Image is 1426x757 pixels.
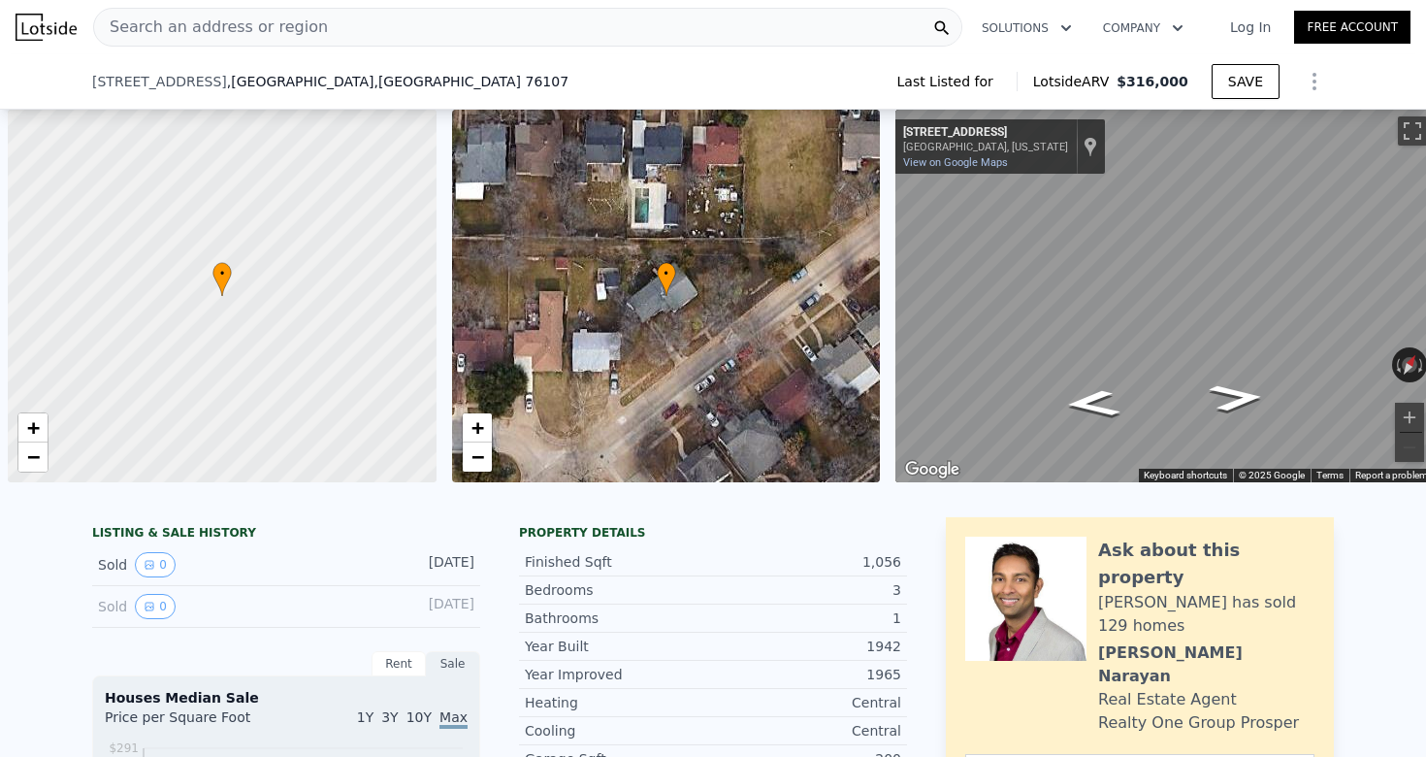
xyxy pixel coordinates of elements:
div: LISTING & SALE HISTORY [92,525,480,544]
div: Property details [519,525,907,541]
path: Go Southwest, Alamo Ave [1042,383,1144,423]
div: [DATE] [388,594,474,619]
button: Show Options [1295,62,1334,101]
button: SAVE [1212,64,1280,99]
a: Open this area in Google Maps (opens a new window) [900,457,964,482]
span: [STREET_ADDRESS] [92,72,227,91]
button: Zoom in [1395,403,1424,432]
span: 10Y [406,709,432,725]
div: [STREET_ADDRESS] [903,125,1068,141]
button: Solutions [966,11,1087,46]
button: View historical data [135,594,176,619]
a: Free Account [1294,11,1410,44]
button: View historical data [135,552,176,577]
span: • [212,265,232,282]
span: , [GEOGRAPHIC_DATA] [227,72,568,91]
div: Year Built [525,637,713,656]
a: Terms [1316,470,1344,480]
div: [GEOGRAPHIC_DATA], [US_STATE] [903,141,1068,153]
span: − [27,444,40,469]
div: Price per Square Foot [105,708,286,739]
div: Finished Sqft [525,552,713,572]
div: Houses Median Sale [105,688,468,708]
a: Show location on map [1084,136,1097,157]
path: Go Northeast, Alamo Ave [1186,378,1288,417]
div: Heating [525,693,713,712]
div: 1942 [713,637,901,656]
div: Real Estate Agent [1098,688,1237,711]
div: Bathrooms [525,609,713,628]
a: Zoom out [18,443,48,472]
div: [PERSON_NAME] has sold 129 homes [1098,591,1314,638]
span: $316,000 [1117,74,1188,89]
span: 1Y [357,709,373,725]
div: 3 [713,580,901,600]
span: , [GEOGRAPHIC_DATA] 76107 [373,74,568,89]
span: − [470,444,483,469]
div: Sale [426,651,480,676]
tspan: $291 [109,741,139,755]
div: Sold [98,552,271,577]
div: Year Improved [525,665,713,684]
button: Company [1087,11,1199,46]
button: Rotate counterclockwise [1392,347,1403,382]
img: Lotside [16,14,77,41]
div: • [212,262,232,296]
div: Cooling [525,721,713,741]
div: 1965 [713,665,901,684]
div: Rent [372,651,426,676]
img: Google [900,457,964,482]
div: Central [713,693,901,712]
div: 1,056 [713,552,901,572]
div: Realty One Group Prosper [1098,711,1299,735]
span: Lotside ARV [1033,72,1117,91]
span: © 2025 Google [1239,470,1305,480]
a: Zoom in [18,413,48,443]
span: + [470,415,483,440]
button: Keyboard shortcuts [1144,469,1227,482]
span: Search an address or region [94,16,328,39]
div: Sold [98,594,271,619]
div: Bedrooms [525,580,713,600]
div: 1 [713,609,901,628]
span: + [27,415,40,440]
a: Zoom out [463,443,492,472]
span: • [657,265,676,282]
a: View on Google Maps [903,156,1008,169]
button: Zoom out [1395,433,1424,462]
div: • [657,262,676,296]
span: Max [439,709,468,729]
div: Ask about this property [1098,537,1314,591]
button: Reset the view [1394,346,1424,384]
a: Log In [1207,17,1294,37]
div: Central [713,721,901,741]
div: [DATE] [388,552,474,577]
div: [PERSON_NAME] Narayan [1098,642,1314,688]
span: Last Listed for [897,72,1001,91]
a: Zoom in [463,413,492,443]
span: 3Y [381,709,398,725]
